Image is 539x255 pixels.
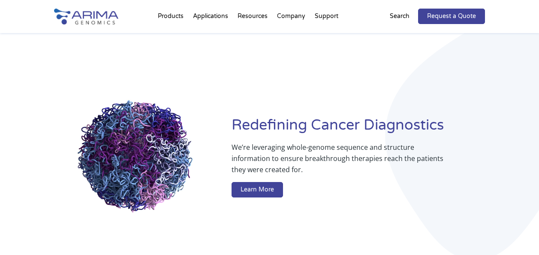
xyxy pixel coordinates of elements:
[496,214,539,255] iframe: Chat Widget
[232,142,451,182] p: We’re leveraging whole-genome sequence and structure information to ensure breakthrough therapies...
[232,115,485,142] h1: Redefining Cancer Diagnostics
[390,11,410,22] p: Search
[418,9,485,24] a: Request a Quote
[54,9,118,24] img: Arima-Genomics-logo
[232,182,283,197] a: Learn More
